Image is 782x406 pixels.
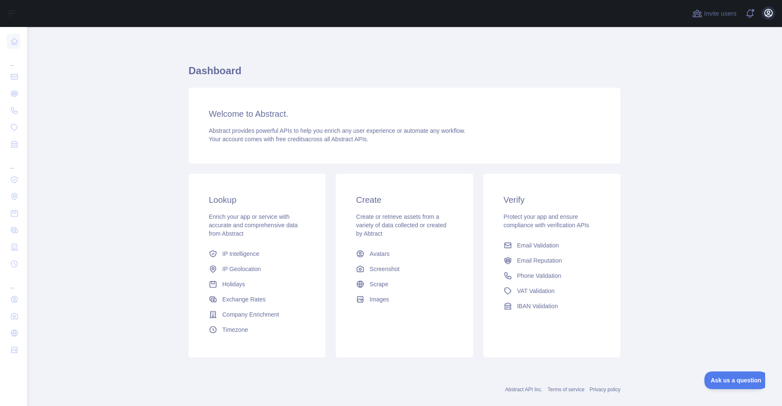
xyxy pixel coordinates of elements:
[209,136,368,143] span: Your account comes with across all Abstract APIs.
[222,265,261,273] span: IP Geolocation
[7,153,20,170] div: ...
[590,387,620,393] a: Privacy policy
[517,302,558,310] span: IBAN Validation
[222,310,279,319] span: Company Enrichment
[517,256,562,265] span: Email Reputation
[205,307,309,322] a: Company Enrichment
[517,287,555,295] span: VAT Validation
[222,325,248,334] span: Timezone
[500,298,604,314] a: IBAN Validation
[222,280,245,288] span: Holidays
[369,280,388,288] span: Scrape
[369,265,399,273] span: Screenshot
[704,9,736,19] span: Invite users
[353,292,456,307] a: Images
[353,261,456,277] a: Screenshot
[704,371,765,389] iframe: Toggle Customer Support
[353,246,456,261] a: Avatars
[500,283,604,298] a: VAT Validation
[356,194,453,206] h3: Create
[205,322,309,337] a: Timezone
[7,51,20,67] div: ...
[7,273,20,290] div: ...
[222,295,266,304] span: Exchange Rates
[205,261,309,277] a: IP Geolocation
[222,250,259,258] span: IP Intelligence
[209,127,466,134] span: Abstract provides powerful APIs to help you enrich any user experience or automate any workflow.
[353,277,456,292] a: Scrape
[504,213,589,229] span: Protect your app and ensure compliance with verification APIs
[690,7,738,20] button: Invite users
[189,64,620,84] h1: Dashboard
[500,238,604,253] a: Email Validation
[547,387,584,393] a: Terms of service
[276,136,305,143] span: free credits
[209,108,600,120] h3: Welcome to Abstract.
[209,213,298,237] span: Enrich your app or service with accurate and comprehensive data from Abstract
[505,387,543,393] a: Abstract API Inc.
[517,241,559,250] span: Email Validation
[369,250,389,258] span: Avatars
[205,246,309,261] a: IP Intelligence
[205,292,309,307] a: Exchange Rates
[205,277,309,292] a: Holidays
[517,272,561,280] span: Phone Validation
[209,194,305,206] h3: Lookup
[500,253,604,268] a: Email Reputation
[504,194,600,206] h3: Verify
[356,213,446,237] span: Create or retrieve assets from a variety of data collected or created by Abtract
[500,268,604,283] a: Phone Validation
[369,295,389,304] span: Images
